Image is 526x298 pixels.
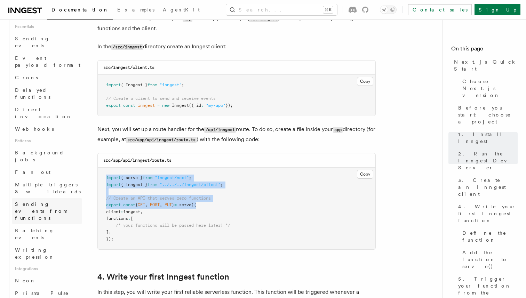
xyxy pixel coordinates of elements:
[191,202,196,207] span: ({
[189,175,191,180] span: ;
[15,87,50,100] span: Delayed functions
[15,278,36,283] span: Neon
[357,77,373,86] button: Copy
[12,84,82,103] a: Delayed functions
[103,158,172,163] code: src/app/api/inngest/route.ts
[148,182,157,187] span: from
[12,263,82,274] span: Integrations
[12,224,82,244] a: Batching events
[116,223,230,228] span: /* your functions will be passed here later! */
[138,202,145,207] span: GET
[12,52,82,71] a: Event payload format
[455,147,518,174] a: 2. Run the Inngest Dev Server
[148,82,157,87] span: from
[106,202,121,207] span: export
[15,55,80,68] span: Event payload format
[160,202,162,207] span: ,
[189,103,201,108] span: ({ id
[174,202,177,207] span: =
[15,290,69,296] span: Prisma Pulse
[12,135,82,146] span: Patterns
[97,272,229,282] a: 4. Write your first Inngest function
[121,209,123,214] span: :
[12,198,82,224] a: Sending events from functions
[408,4,472,15] a: Contact sales
[12,71,82,84] a: Crons
[462,229,518,243] span: Define the function
[121,182,148,187] span: { inngest }
[163,7,200,13] span: AgentKit
[15,228,54,240] span: Batching events
[172,202,174,207] span: }
[106,209,121,214] span: client
[460,246,518,273] a: Add the function to serve()
[458,104,518,125] span: Before you start: choose a project
[462,78,518,99] span: Choose Next.js version
[357,170,373,179] button: Copy
[106,96,216,101] span: // Create a client to send and receive events
[460,75,518,102] a: Choose Next.js version
[121,82,148,87] span: { Inngest }
[458,203,518,224] span: 4. Write your first Inngest function
[165,202,172,207] span: PUT
[458,131,518,145] span: 1. Install Inngest
[103,65,154,70] code: src/inngest/client.ts
[117,7,154,13] span: Examples
[106,229,109,234] span: ]
[106,196,211,201] span: // Create an API that serves zero functions
[226,4,337,15] button: Search...⌘K
[157,103,160,108] span: =
[106,103,121,108] span: export
[455,102,518,128] a: Before you start: choose a project
[51,7,109,13] span: Documentation
[126,137,197,143] code: src/app/api/inngest/route.ts
[380,6,397,14] button: Toggle dark mode
[333,127,343,133] code: app
[12,123,82,135] a: Webhooks
[455,174,518,200] a: 3. Create an Inngest client
[109,229,111,234] span: ,
[451,45,518,56] h4: On this page
[172,103,189,108] span: Inngest
[12,178,82,198] a: Multiple triggers & wildcards
[12,32,82,52] a: Sending events
[123,209,140,214] span: inngest
[123,103,135,108] span: const
[128,216,130,221] span: :
[458,177,518,198] span: 3. Create an Inngest client
[106,175,121,180] span: import
[221,182,223,187] span: ;
[12,166,82,178] a: Fan out
[182,82,184,87] span: ;
[121,175,143,180] span: { serve }
[160,182,221,187] span: "../../../inngest/client"
[15,169,50,175] span: Fan out
[15,36,50,48] span: Sending events
[140,209,143,214] span: ,
[323,6,333,13] kbd: ⌘K
[206,103,225,108] span: "my-app"
[225,103,233,108] span: });
[451,56,518,75] a: Next.js Quick Start
[97,42,376,52] p: In the directory create an Inngest client:
[145,202,148,207] span: ,
[155,175,189,180] span: "inngest/next"
[455,200,518,227] a: 4. Write your first Inngest function
[113,2,159,19] a: Examples
[15,75,38,80] span: Crons
[15,182,81,194] span: Multiple triggers & wildcards
[135,202,138,207] span: {
[179,202,191,207] span: serve
[111,44,143,50] code: /src/inngest
[130,216,133,221] span: [
[455,128,518,147] a: 1. Install Inngest
[123,202,135,207] span: const
[12,244,82,263] a: Writing expression
[454,58,518,72] span: Next.js Quick Start
[458,150,518,171] span: 2. Run the Inngest Dev Server
[204,127,236,133] code: /api/inngest
[462,249,518,270] span: Add the function to serve()
[106,182,121,187] span: import
[12,103,82,123] a: Direct invocation
[201,103,204,108] span: :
